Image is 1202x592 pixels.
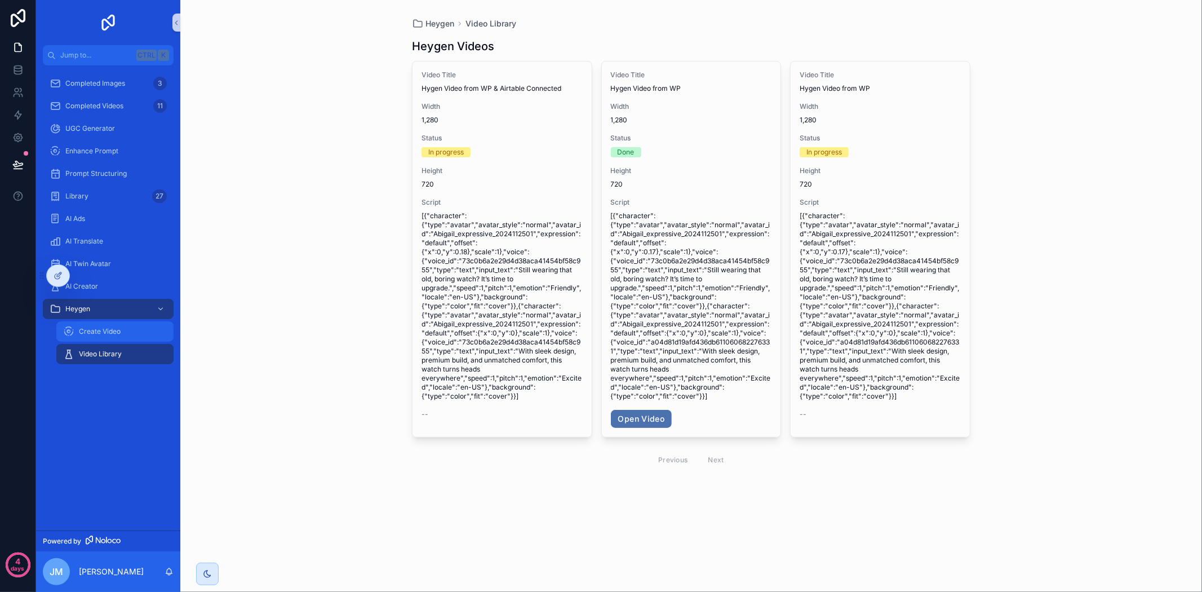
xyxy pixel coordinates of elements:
span: Status [422,134,583,143]
span: [{"character":{"type":"avatar","avatar_style":"normal","avatar_id":"Abigail_expressive_2024112501... [611,211,772,401]
span: Ctrl [136,50,157,61]
span: Video Title [422,70,583,79]
span: [{"character":{"type":"avatar","avatar_style":"normal","avatar_id":"Abigail_expressive_2024112501... [800,211,961,401]
span: -- [422,410,428,419]
span: 1,280 [611,116,772,125]
span: 720 [611,180,772,189]
span: Hygen Video from WP & Airtable Connected [422,84,583,93]
span: Powered by [43,537,81,546]
div: In progress [806,147,842,157]
span: K [159,51,168,60]
span: Completed Videos [65,101,123,111]
span: Height [422,166,583,175]
span: Height [800,166,961,175]
div: 27 [152,189,167,203]
span: Width [422,102,583,111]
span: Create Video [79,327,121,336]
a: Video TitleHygen Video from WPWidth1,280StatusDoneHeight720Script[{"character":{"type":"avatar","... [601,61,782,438]
span: Status [800,134,961,143]
a: Prompt Structuring [43,164,174,184]
a: Video TitleHygen Video from WPWidth1,280StatusIn progressHeight720Script[{"character":{"type":"av... [790,61,970,438]
p: 4 [15,556,20,567]
a: Create Video [56,321,174,342]
span: Completed Images [65,79,125,88]
span: Prompt Structuring [65,169,127,178]
p: [PERSON_NAME] [79,566,144,577]
span: 1,280 [422,116,583,125]
span: AI Twin Avatar [65,259,111,268]
span: AI Ads [65,214,85,223]
a: Enhance Prompt [43,141,174,161]
span: Width [611,102,772,111]
a: UGC Generator [43,118,174,139]
a: AI Translate [43,231,174,251]
a: Completed Images3 [43,73,174,94]
a: Open Video [611,410,672,428]
a: AI Twin Avatar [43,254,174,274]
span: -- [800,410,806,419]
a: Video Library [465,18,516,29]
p: days [11,560,25,576]
div: Done [618,147,635,157]
span: Video Library [79,350,122,359]
div: 11 [153,99,167,113]
span: JM [50,565,63,578]
span: Heygen [425,18,454,29]
a: AI Creator [43,276,174,297]
span: 1,280 [800,116,961,125]
span: 720 [422,180,583,189]
span: Hygen Video from WP [800,84,961,93]
span: Hygen Video from WP [611,84,772,93]
span: Library [65,192,88,201]
span: Jump to... [60,51,132,60]
span: Script [800,198,961,207]
span: Enhance Prompt [65,147,118,156]
div: In progress [428,147,464,157]
span: UGC Generator [65,124,115,133]
a: Completed Videos11 [43,96,174,116]
a: AI Ads [43,209,174,229]
a: Video TitleHygen Video from WP & Airtable ConnectedWidth1,280StatusIn progressHeight720Script[{"c... [412,61,592,438]
span: Video Title [800,70,961,79]
span: 720 [800,180,961,189]
div: scrollable content [36,65,180,379]
a: Library27 [43,186,174,206]
span: Heygen [65,304,90,313]
h1: Heygen Videos [412,38,494,54]
span: AI Creator [65,282,98,291]
a: Heygen [412,18,454,29]
span: Width [800,102,961,111]
a: Powered by [36,531,180,551]
span: Height [611,166,772,175]
span: AI Translate [65,237,103,246]
span: Script [422,198,583,207]
span: Script [611,198,772,207]
button: Jump to...CtrlK [43,45,174,65]
span: Video Title [611,70,772,79]
div: 3 [153,77,167,90]
a: Heygen [43,299,174,319]
img: App logo [99,14,117,32]
span: Status [611,134,772,143]
a: Video Library [56,344,174,364]
span: [{"character":{"type":"avatar","avatar_style":"normal","avatar_id":"Abigail_expressive_2024112501... [422,211,583,401]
